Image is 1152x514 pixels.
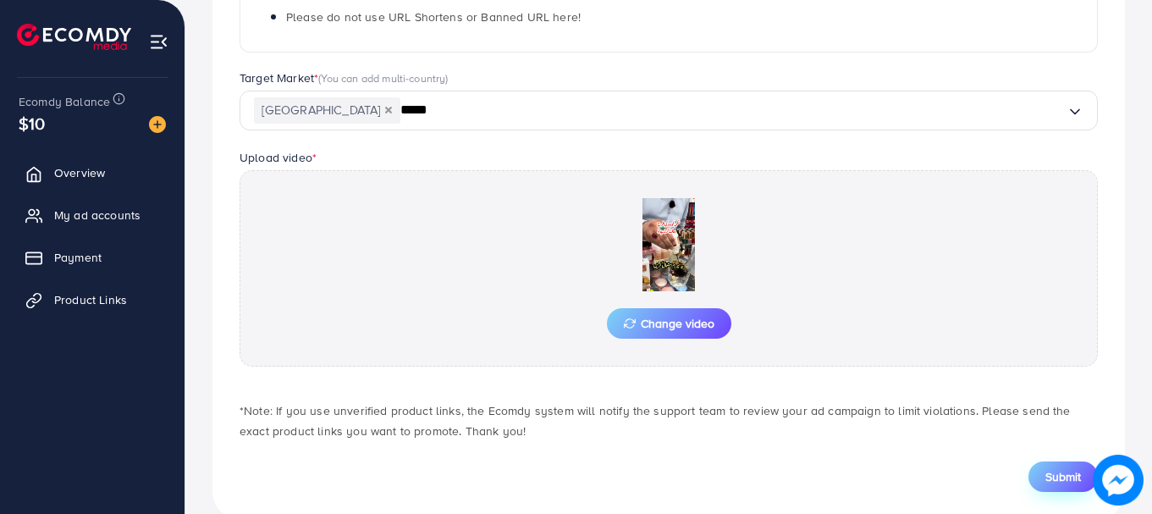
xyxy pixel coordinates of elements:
[54,249,102,266] span: Payment
[1093,455,1144,506] img: image
[13,283,172,317] a: Product Links
[607,308,731,339] button: Change video
[240,149,317,166] label: Upload video
[17,109,47,137] span: $10
[54,291,127,308] span: Product Links
[54,164,105,181] span: Overview
[1028,461,1098,492] button: Submit
[318,70,448,86] span: (You can add multi-country)
[384,106,393,114] button: Deselect Pakistan
[13,156,172,190] a: Overview
[286,8,581,25] span: Please do not use URL Shortens or Banned URL here!
[624,318,714,329] span: Change video
[17,24,131,50] img: logo
[13,240,172,274] a: Payment
[1045,468,1081,485] span: Submit
[240,91,1098,130] div: Search for option
[19,93,110,110] span: Ecomdy Balance
[13,198,172,232] a: My ad accounts
[149,32,168,52] img: menu
[54,207,141,224] span: My ad accounts
[584,198,753,291] img: Preview Image
[240,401,1098,441] p: *Note: If you use unverified product links, the Ecomdy system will notify the support team to rev...
[254,97,400,124] span: [GEOGRAPHIC_DATA]
[400,97,1067,124] input: Search for option
[149,116,166,133] img: image
[240,69,449,86] label: Target Market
